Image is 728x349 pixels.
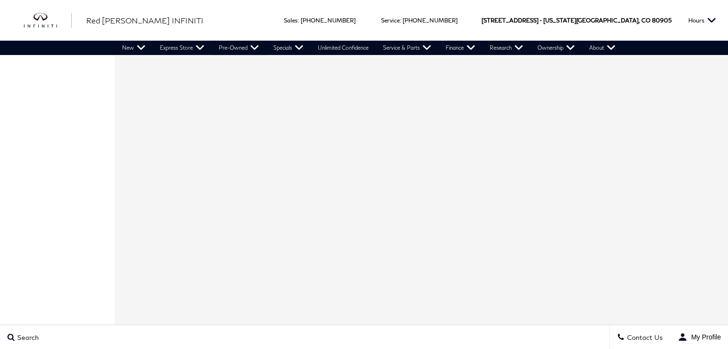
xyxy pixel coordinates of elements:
[86,16,203,25] span: Red [PERSON_NAME] INFINITI
[212,41,266,55] a: Pre-Owned
[24,13,72,28] a: infiniti
[482,41,530,55] a: Research
[24,13,72,28] img: INFINITI
[266,41,311,55] a: Specials
[482,17,672,24] a: [STREET_ADDRESS] • [US_STATE][GEOGRAPHIC_DATA], CO 80905
[625,333,663,341] span: Contact Us
[301,17,356,24] a: [PHONE_NUMBER]
[582,41,623,55] a: About
[376,41,438,55] a: Service & Parts
[381,17,400,24] span: Service
[671,325,728,349] button: user-profile-menu
[298,17,299,24] span: :
[438,41,482,55] a: Finance
[284,17,298,24] span: Sales
[400,17,401,24] span: :
[115,41,153,55] a: New
[530,41,582,55] a: Ownership
[153,41,212,55] a: Express Store
[115,41,623,55] nav: Main Navigation
[86,15,203,26] a: Red [PERSON_NAME] INFINITI
[311,41,376,55] a: Unlimited Confidence
[403,17,458,24] a: [PHONE_NUMBER]
[687,333,721,341] span: My Profile
[15,333,39,341] span: Search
